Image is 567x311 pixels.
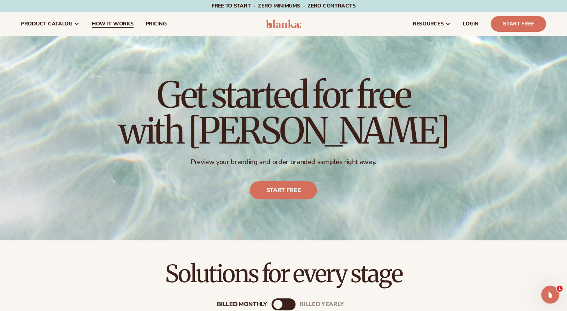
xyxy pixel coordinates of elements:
a: How It Works [86,12,140,36]
span: How It Works [92,21,134,27]
p: Preview your branding and order branded samples right away. [119,158,448,166]
span: product catalog [21,21,72,27]
a: product catalog [15,12,86,36]
a: resources [407,12,457,36]
div: billed Yearly [300,301,343,308]
span: pricing [145,21,166,27]
img: logo [266,19,301,28]
span: 1 [557,286,563,292]
span: LOGIN [463,21,479,27]
iframe: Intercom live chat [541,286,559,304]
a: Start free [250,182,317,200]
a: Start Free [491,16,546,32]
h1: Get started for free with [PERSON_NAME] [119,77,448,149]
a: pricing [139,12,172,36]
a: LOGIN [457,12,485,36]
span: Free to start · ZERO minimums · ZERO contracts [212,2,355,9]
div: Billed Monthly [217,301,267,308]
span: resources [413,21,443,27]
h2: Solutions for every stage [21,261,546,286]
